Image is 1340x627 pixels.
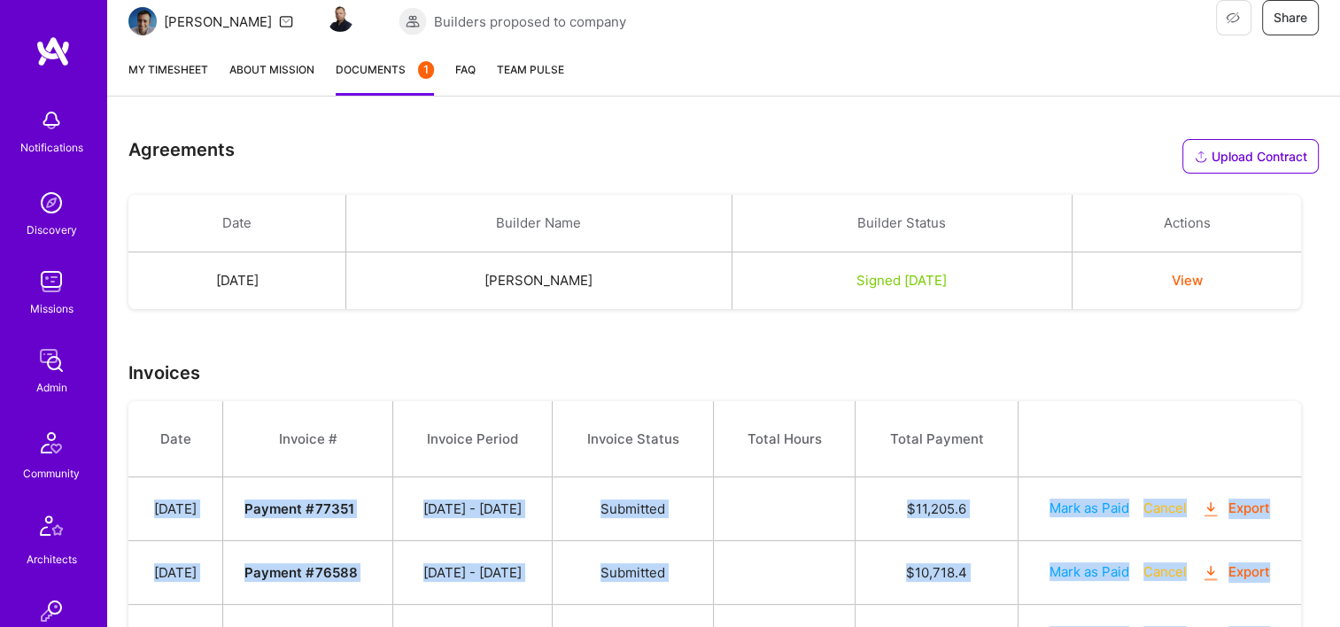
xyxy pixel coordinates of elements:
[128,401,223,477] th: Date
[497,63,564,76] span: Team Pulse
[732,195,1072,252] th: Builder Status
[856,477,1019,541] td: $ 11,205.6
[1050,562,1129,581] button: Mark as Paid
[34,185,69,221] img: discovery
[327,5,353,32] img: Team Member Avatar
[399,7,427,35] img: Builders proposed to company
[418,61,434,79] div: 1
[754,271,1050,290] div: Signed [DATE]
[553,401,714,477] th: Invoice Status
[223,401,392,477] th: Invoice #
[1171,271,1202,290] button: View
[856,541,1019,605] td: $ 10,718.4
[30,299,74,318] div: Missions
[329,4,352,34] a: Team Member Avatar
[27,221,77,239] div: Discovery
[392,401,553,477] th: Invoice Period
[1143,499,1187,517] button: Cancel
[1201,499,1270,519] button: Export
[35,35,71,67] img: logo
[1182,139,1319,174] button: Upload Contract
[1201,562,1270,583] button: Export
[30,422,73,464] img: Community
[244,564,357,581] strong: Payment # 76588
[128,195,346,252] th: Date
[34,103,69,138] img: bell
[34,343,69,378] img: admin teamwork
[1226,11,1240,25] i: icon EyeClosed
[27,550,77,569] div: Architects
[1201,499,1221,520] i: icon OrangeDownload
[128,362,1319,383] h3: Invoices
[128,60,208,96] a: My timesheet
[279,14,293,28] i: icon Mail
[714,401,856,477] th: Total Hours
[346,252,732,310] td: [PERSON_NAME]
[1201,563,1221,584] i: icon OrangeDownload
[497,60,564,96] a: Team Pulse
[392,541,553,605] td: [DATE] - [DATE]
[128,7,157,35] img: Team Architect
[128,252,346,310] td: [DATE]
[34,264,69,299] img: teamwork
[1072,195,1300,252] th: Actions
[434,12,626,31] span: Builders proposed to company
[600,564,665,581] span: Submitted
[336,60,434,96] a: Documents1
[1143,562,1187,581] button: Cancel
[600,500,665,517] span: Submitted
[336,60,434,79] span: Documents
[244,500,353,517] strong: Payment # 77351
[392,477,553,541] td: [DATE] - [DATE]
[36,378,67,397] div: Admin
[128,477,223,541] td: [DATE]
[128,541,223,605] td: [DATE]
[1274,9,1307,27] span: Share
[346,195,732,252] th: Builder Name
[128,139,235,166] h3: Agreements
[856,401,1019,477] th: Total Payment
[30,507,73,550] img: Architects
[229,60,314,96] a: About Mission
[164,12,272,31] div: [PERSON_NAME]
[20,138,83,157] div: Notifications
[455,60,476,96] a: FAQ
[23,464,80,483] div: Community
[1050,499,1129,517] button: Mark as Paid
